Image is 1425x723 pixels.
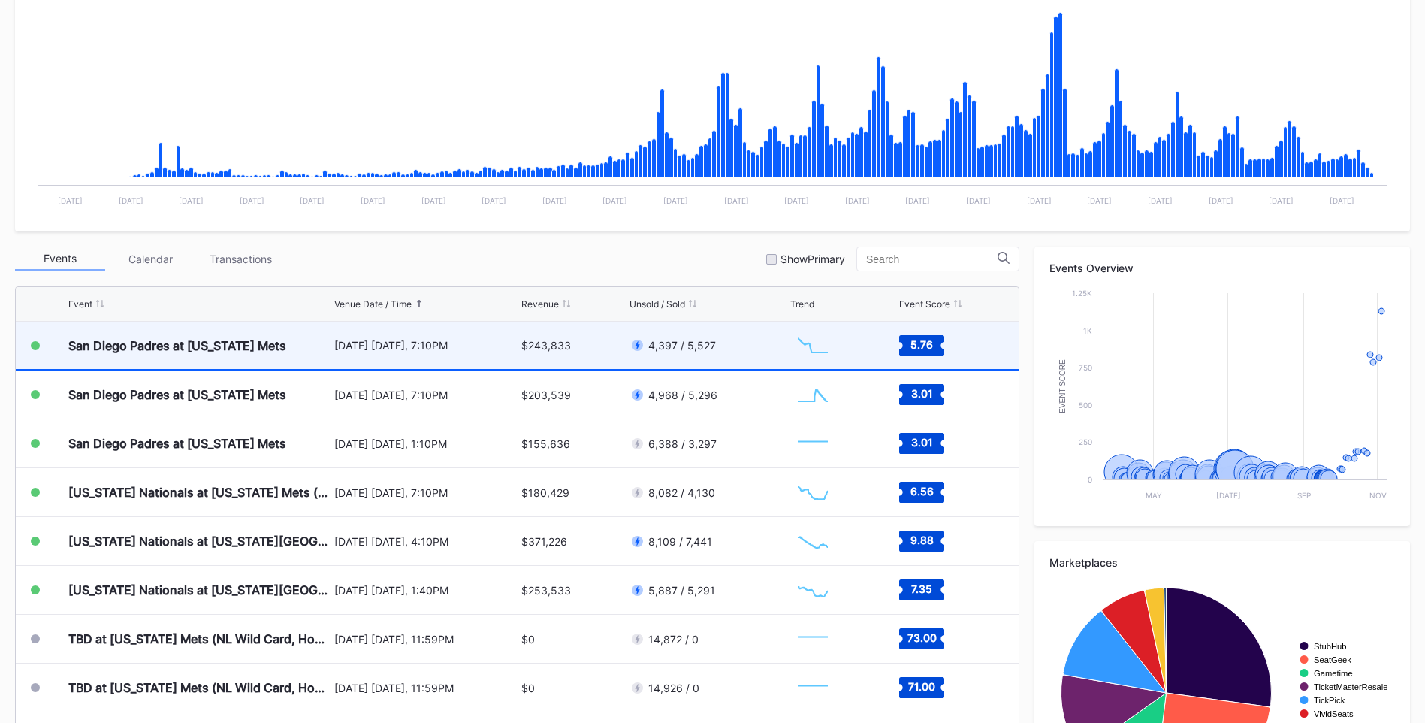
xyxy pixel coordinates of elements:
text: TicketMasterResale [1314,682,1387,691]
div: [DATE] [DATE], 11:59PM [334,633,518,646]
text: Event Score [1058,359,1067,413]
div: San Diego Padres at [US_STATE] Mets [68,338,286,353]
svg: Chart title [790,620,835,658]
div: [DATE] [DATE], 1:40PM [334,584,518,597]
text: 7.35 [911,582,932,595]
text: Gametime [1314,669,1353,678]
div: Events Overview [1049,262,1395,274]
div: [US_STATE] Nationals at [US_STATE] Mets (Pop-Up Home Run Apple Giveaway) [68,485,331,500]
div: [DATE] [DATE], 7:10PM [334,389,518,401]
text: May [1146,491,1162,500]
text: [DATE] [905,196,930,205]
div: $180,429 [521,486,569,499]
svg: Chart title [790,473,835,511]
div: [DATE] [DATE], 4:10PM [334,535,518,548]
svg: Chart title [790,669,835,706]
div: 14,926 / 0 [648,682,699,694]
div: Revenue [521,298,559,310]
div: Trend [790,298,814,310]
div: 8,109 / 7,441 [648,535,712,548]
text: SeatGeek [1314,655,1351,664]
svg: Chart title [790,571,835,609]
text: [DATE] [966,196,991,205]
div: Events [15,247,105,271]
svg: Chart title [790,425,835,462]
text: [DATE] [240,196,264,205]
text: [DATE] [1330,196,1354,205]
text: [DATE] [300,196,325,205]
div: Marketplaces [1049,556,1395,569]
text: 71.00 [908,680,935,693]
svg: Chart title [1049,286,1395,511]
div: [DATE] [DATE], 11:59PM [334,682,518,694]
text: 3.01 [910,387,932,400]
text: [DATE] [1087,196,1112,205]
text: 6.56 [910,485,933,498]
text: [DATE] [845,196,870,205]
div: 6,388 / 3,297 [648,437,717,450]
div: Show Primary [780,253,845,265]
text: 1.25k [1072,289,1092,298]
div: 8,082 / 4,130 [648,486,715,499]
text: [DATE] [1027,196,1052,205]
text: [DATE] [1269,196,1294,205]
text: [DATE] [663,196,688,205]
div: $155,636 [521,437,570,450]
div: Event [68,298,92,310]
text: 0 [1088,475,1092,484]
text: 750 [1079,363,1092,372]
div: Event Score [899,298,950,310]
div: San Diego Padres at [US_STATE] Mets [68,436,286,451]
div: TBD at [US_STATE] Mets (NL Wild Card, Home Game 1) (If Necessary) [68,631,331,646]
text: 500 [1079,401,1092,410]
text: [DATE] [542,196,567,205]
text: [DATE] [58,196,83,205]
text: [DATE] [1209,196,1233,205]
div: [DATE] [DATE], 7:10PM [334,339,518,352]
svg: Chart title [790,327,835,365]
text: Nov [1369,491,1387,500]
text: [DATE] [602,196,627,205]
text: Sep [1297,491,1311,500]
text: [DATE] [179,196,204,205]
div: $0 [521,682,535,694]
div: 14,872 / 0 [648,633,699,646]
div: $371,226 [521,535,567,548]
div: 5,887 / 5,291 [648,584,715,597]
div: 4,397 / 5,527 [648,339,716,352]
text: 250 [1079,437,1092,446]
div: Venue Date / Time [334,298,412,310]
div: TBD at [US_STATE] Mets (NL Wild Card, Home Game 2) (If Necessary) [68,680,331,695]
text: 73.00 [907,631,936,644]
div: Unsold / Sold [629,298,685,310]
text: TickPick [1314,696,1345,705]
text: [DATE] [361,196,385,205]
div: San Diego Padres at [US_STATE] Mets [68,387,286,402]
div: Transactions [195,247,285,271]
svg: Chart title [790,376,835,413]
svg: Chart title [790,522,835,560]
div: $243,833 [521,339,571,352]
text: [DATE] [421,196,446,205]
text: [DATE] [482,196,506,205]
text: 5.76 [910,337,933,350]
text: [DATE] [1148,196,1173,205]
text: 9.88 [910,534,933,546]
div: Calendar [105,247,195,271]
div: [US_STATE] Nationals at [US_STATE][GEOGRAPHIC_DATA] [68,582,331,597]
text: 1k [1083,326,1092,335]
div: $253,533 [521,584,571,597]
text: [DATE] [1216,491,1241,500]
div: [US_STATE] Nationals at [US_STATE][GEOGRAPHIC_DATA] (Long Sleeve T-Shirt Giveaway) [68,534,331,549]
input: Search [866,253,998,265]
text: [DATE] [724,196,749,205]
div: $203,539 [521,389,571,401]
text: StubHub [1314,642,1347,651]
text: [DATE] [119,196,143,205]
div: 4,968 / 5,296 [648,389,717,401]
div: [DATE] [DATE], 1:10PM [334,437,518,450]
text: [DATE] [784,196,809,205]
text: VividSeats [1314,709,1354,718]
text: 3.01 [910,436,932,449]
div: [DATE] [DATE], 7:10PM [334,486,518,499]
